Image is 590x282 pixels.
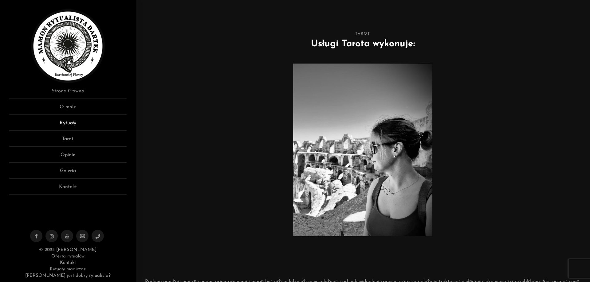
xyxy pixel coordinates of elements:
[60,261,76,265] a: Kontakt
[50,267,86,272] a: Rytuały magiczne
[145,31,581,37] span: Tarot
[25,273,111,278] a: [PERSON_NAME] jest dobry rytualista?
[9,183,127,195] a: Kontakt
[9,87,127,99] a: Strona Główna
[51,254,85,259] a: Oferta rytuałów
[31,9,105,83] img: Rytualista Bartek
[9,151,127,163] a: Opinie
[145,37,581,51] h2: Usługi Tarota wykonuje:
[9,119,127,131] a: Rytuały
[9,135,127,147] a: Tarot
[9,167,127,179] a: Galeria
[9,103,127,115] a: O mnie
